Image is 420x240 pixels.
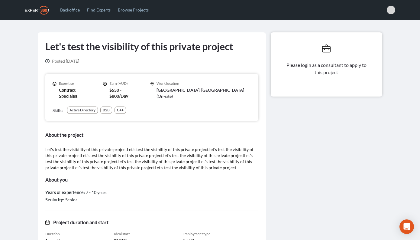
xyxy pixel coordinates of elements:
p: Let's test the visibility of this private projectLet's test the visibility of this private projec... [45,146,258,171]
div: 7 - 10 years [45,189,258,196]
h1: Let's test the visibility of this private project [45,40,233,53]
span: Duration [45,232,60,236]
label: Years of experience : [45,190,85,195]
svg: icon [322,44,331,53]
svg: icon [45,59,50,63]
p: Earn (AUD) [109,81,138,86]
div: B2B [103,108,110,113]
span: Ideal start [114,232,130,236]
svg: icon [103,82,107,86]
span: Posted [52,58,65,64]
span: Skills: [53,108,63,113]
h3: Project duration and start [53,218,108,227]
div: Active Directory [69,108,95,113]
img: Expert360 [25,6,49,15]
p: Expertise [59,81,91,86]
span: Employment type [183,232,210,236]
p: Contract Specialist [59,87,91,99]
div: Open Intercom Messenger [399,219,414,234]
h3: About you [45,176,258,184]
span: [DATE] [52,58,79,64]
div: Senior [45,196,258,203]
span: [GEOGRAPHIC_DATA], [GEOGRAPHIC_DATA] [157,88,244,93]
div: C++ [117,108,124,113]
svg: icon [53,82,57,86]
span: Please login as a consultant to apply to this project [286,62,367,75]
label: Seniority : [45,197,64,202]
p: Work location [157,81,251,86]
span: Esmeralda [387,6,395,14]
span: ( On-site ) [157,94,173,99]
h3: About the project [45,131,258,139]
svg: icon [150,82,154,86]
p: $550 - $800/Day [109,87,138,99]
svg: icon [45,220,50,225]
